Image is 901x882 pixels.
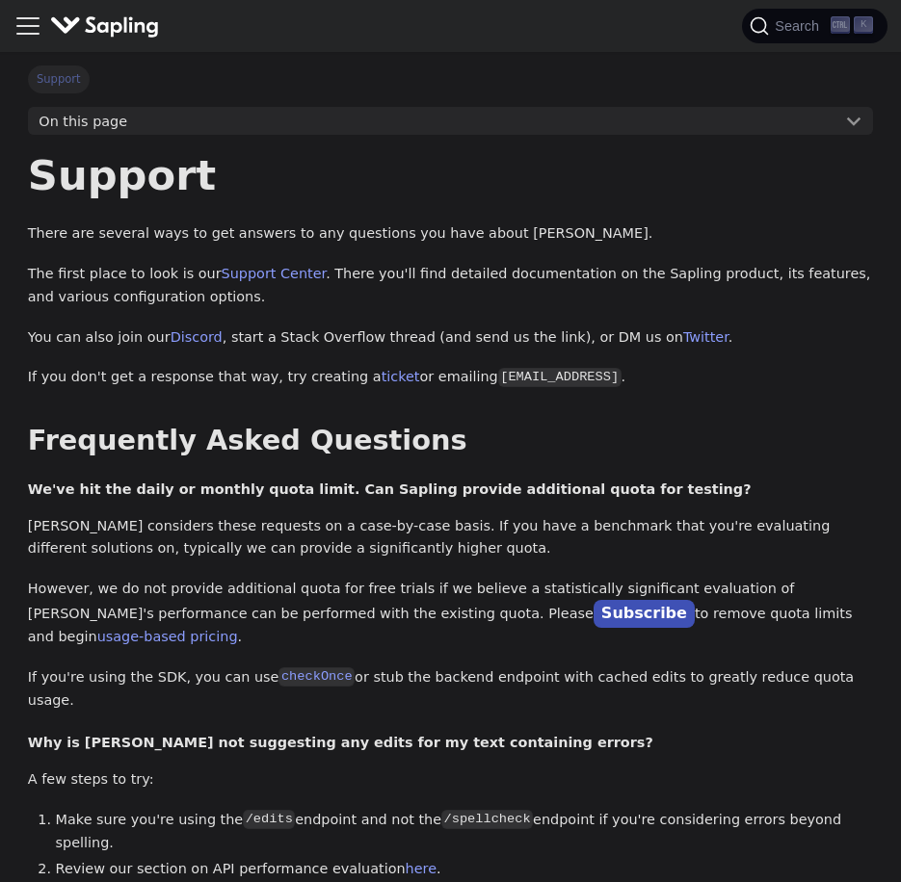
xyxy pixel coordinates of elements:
p: [PERSON_NAME] considers these requests on a case-by-case basis. If you have a benchmark that you'... [28,515,873,561]
h2: Frequently Asked Questions [28,424,873,458]
p: The first place to look is our . There you'll find detailed documentation on the Sapling product,... [28,263,873,309]
a: Support Center [222,266,327,281]
span: Search [769,18,831,34]
h4: We've hit the daily or monthly quota limit. Can Sapling provide additional quota for testing? [28,480,873,498]
code: /edits [243,810,295,829]
kbd: K [854,16,873,34]
a: Discord [171,329,223,345]
span: Support [28,65,90,92]
a: checkOnce [278,669,355,685]
a: Twitter [683,329,729,345]
img: Sapling.ai [50,13,160,40]
p: If you don't get a response that way, try creating a or emailing . [28,366,873,389]
button: Search (Ctrl+K) [742,9,887,43]
h1: Support [28,149,873,201]
p: A few steps to try: [28,768,873,791]
button: Toggle navigation bar [13,12,42,40]
a: Sapling.ai [50,13,167,40]
a: Subscribe [594,600,695,628]
li: Review our section on API performance evaluation . [56,858,874,881]
a: usage-based pricing [97,629,238,644]
li: Make sure you're using the endpoint and not the endpoint if you're considering errors beyond spel... [56,809,874,855]
p: If you're using the SDK, you can use or stub the backend endpoint with cached edits to greatly re... [28,666,873,713]
a: ticket [382,369,420,384]
a: here [406,861,437,876]
nav: Breadcrumbs [28,65,873,92]
p: You can also join our , start a Stack Overflow thread (and send us the link), or DM us on . [28,326,873,350]
button: On this page [28,107,873,136]
code: checkOnce [278,667,355,687]
code: /spellcheck [441,810,533,829]
p: However, we do not provide additional quota for free trials if we believe a statistically signifi... [28,578,873,649]
h4: Why is [PERSON_NAME] not suggesting any edits for my text containing errors? [28,734,873,751]
p: There are several ways to get answers to any questions you have about [PERSON_NAME]. [28,222,873,246]
code: [EMAIL_ADDRESS] [498,368,622,387]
